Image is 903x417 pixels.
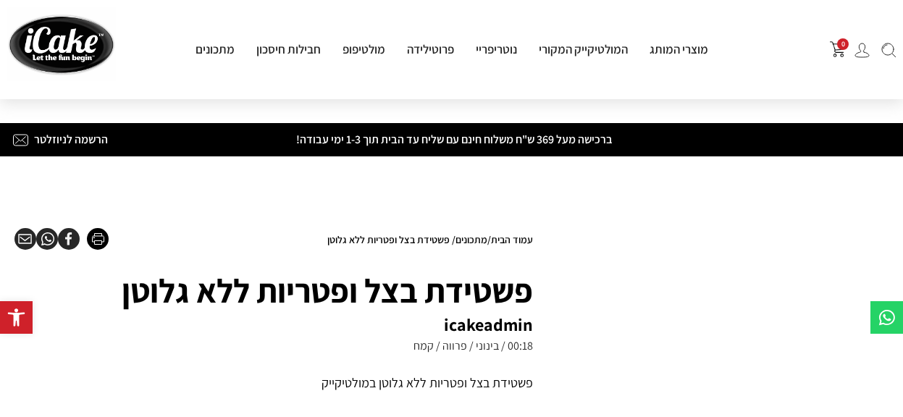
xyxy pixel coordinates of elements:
div: שיתוף ב whatsapp [36,228,58,250]
button: פתח עגלת קניות צדדית [830,41,846,57]
div: פשטידת בצל ופטריות ללא גלוטן במולטיקייק [14,374,533,392]
h6: בינוני / [469,340,499,352]
a: מתכונים [455,233,487,246]
img: shopping-cart.png [830,41,846,57]
h6: 00:18 / [501,340,533,352]
h2: icakeadmin [14,316,533,333]
nav: Breadcrumb [327,234,533,245]
h6: קמח [413,340,434,352]
a: מולטיפופ [332,41,396,57]
a: המולטיקייק המקורי [528,41,639,57]
h2: ברכישה מעל 369 ש"ח משלוח חינם עם שליח עד הבית תוך 1-3 ימי עבודה! [200,134,709,146]
a: מוצרי המותג [639,41,719,57]
h6: פרווה / [436,340,467,352]
a: עמוד הבית [491,233,533,246]
a: מתכונים [185,41,245,57]
div: שיתוף ב email [14,228,36,250]
a: הרשמה לניוזלטר [34,132,108,147]
a: חבילות חיסכון [245,41,332,57]
span: 0 [837,38,849,50]
div: שיתוף ב facebook [58,228,80,250]
a: פרוטילידה [396,41,465,57]
a: נוטריפריי [465,41,528,57]
h1: פשטידת בצל ופטריות ללא גלוטן [14,265,533,316]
